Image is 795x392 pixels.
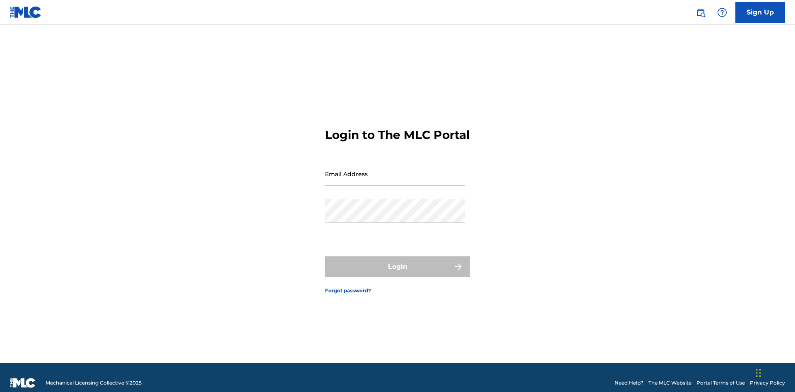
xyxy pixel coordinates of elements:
img: MLC Logo [10,6,42,18]
a: Forgot password? [325,287,371,294]
a: Privacy Policy [750,379,785,387]
a: Public Search [692,4,709,21]
img: logo [10,378,36,388]
iframe: Chat Widget [754,352,795,392]
a: Sign Up [735,2,785,23]
a: The MLC Website [648,379,691,387]
img: help [717,7,727,17]
a: Portal Terms of Use [696,379,745,387]
div: Drag [756,361,761,385]
div: Help [714,4,730,21]
h3: Login to The MLC Portal [325,128,470,142]
img: search [696,7,706,17]
a: Need Help? [614,379,643,387]
span: Mechanical Licensing Collective © 2025 [46,379,142,387]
